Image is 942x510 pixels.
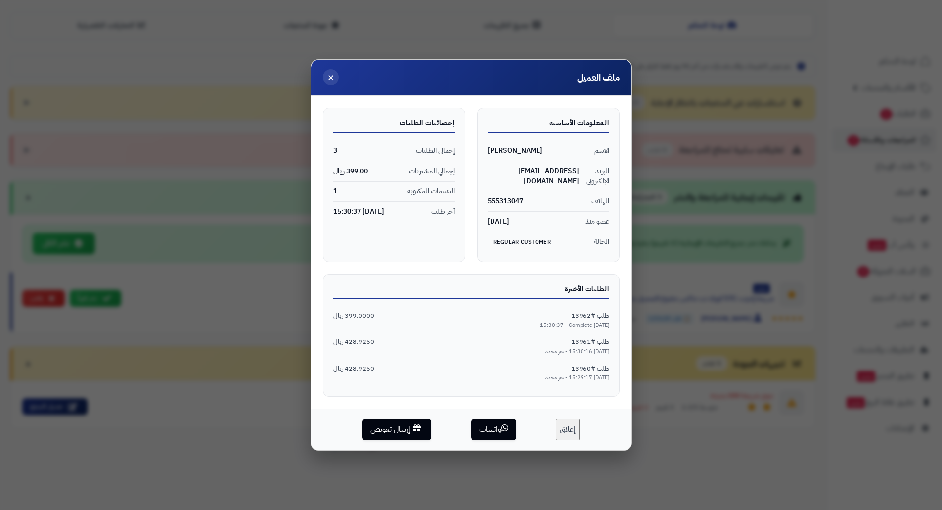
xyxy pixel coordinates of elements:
span: Regular Customer [488,236,557,248]
span: الحالة [594,237,609,247]
span: إجمالي المشتريات [409,166,455,176]
div: [DATE] 15:30:37 - Complete [333,322,609,329]
div: المعلومات الأساسية [488,118,609,133]
span: [PERSON_NAME] [488,146,542,156]
span: عضو منذ [585,217,609,227]
span: التقييمات المكتوبة [407,186,455,196]
span: طلب #13960 [571,364,609,373]
span: 1 [333,186,337,196]
span: 428.9250 ريال [333,337,374,347]
div: [DATE] 15:30:16 - غير محدد [333,348,609,356]
span: [EMAIL_ADDRESS][DOMAIN_NAME] [488,166,579,186]
span: البريد الإلكتروني [579,166,609,186]
span: × [327,69,334,86]
span: 428.9250 ريال [333,364,374,373]
span: 399.0000 ريال [333,311,374,321]
span: [DATE] 15:30:37 [333,207,384,217]
span: 399.00 ريال [333,166,368,176]
span: [DATE] [488,217,509,227]
button: إغلاق [556,419,580,440]
span: طلب #13962 [571,311,609,321]
div: [DATE] 15:29:17 - غير محدد [333,374,609,382]
div: إحصائيات الطلبات [333,118,455,133]
span: آخر طلب [431,207,455,217]
div: الطلبات الأخيرة [333,284,609,299]
span: طلب #13961 [571,337,609,347]
button: × [323,69,339,85]
span: الهاتف [591,196,609,206]
button: إرسال تعويض [362,419,431,440]
h4: ملف العميل [577,71,620,84]
span: إجمالي الطلبات [416,146,455,156]
span: 555313047 [488,196,523,206]
span: 3 [333,146,337,156]
span: الاسم [594,146,609,156]
button: واتساب [471,419,516,440]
